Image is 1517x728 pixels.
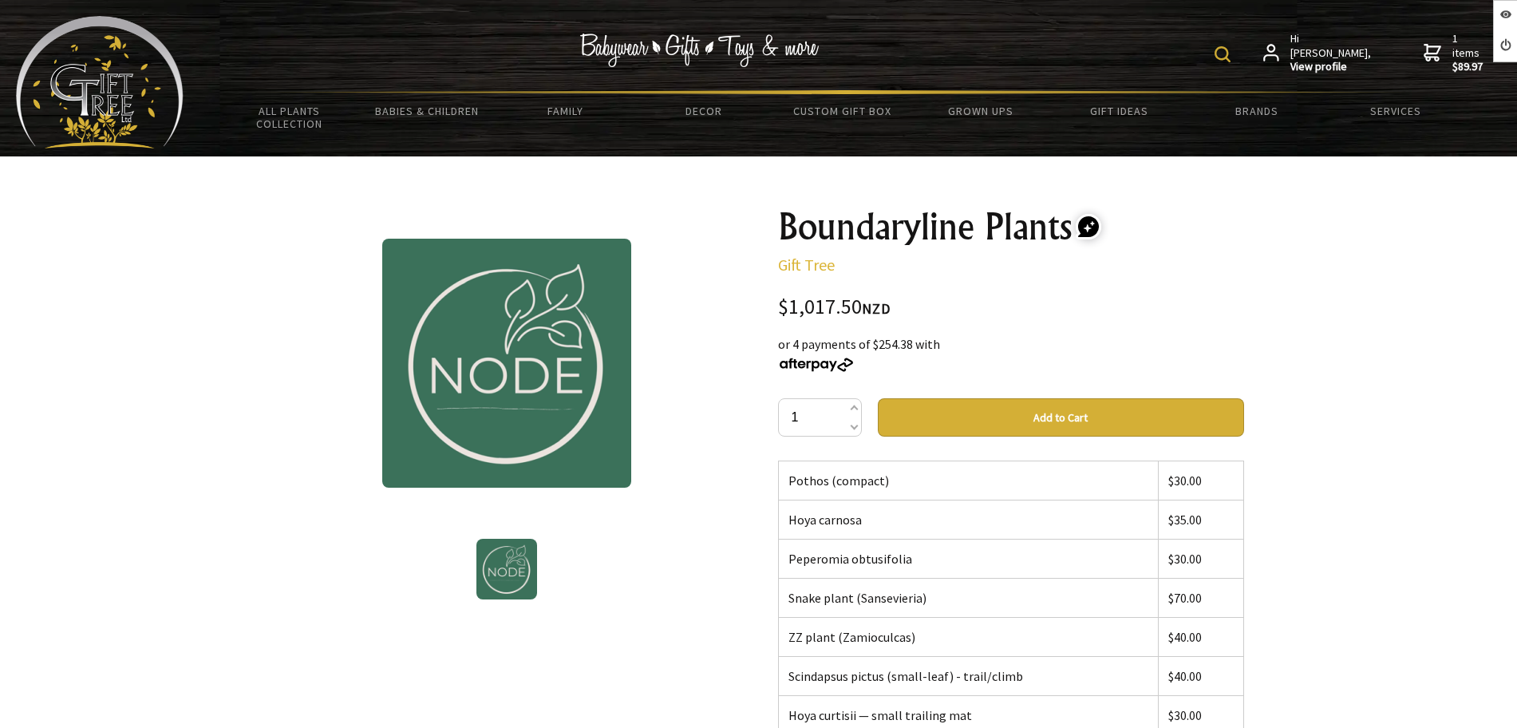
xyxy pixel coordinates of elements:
[1158,656,1243,695] td: $40.00
[1452,31,1484,74] span: 1 items
[579,34,819,67] img: Babywear - Gifts - Toys & more
[773,94,911,128] a: Custom Gift Box
[778,617,1158,656] td: ZZ plant (Zamioculcas)
[1158,461,1243,500] td: $30.00
[1290,32,1373,74] span: Hi [PERSON_NAME],
[778,500,1158,539] td: Hoya carnosa
[878,398,1244,437] button: Add to Cart
[358,94,496,128] a: Babies & Children
[1188,94,1326,128] a: Brands
[778,358,855,372] img: Afterpay
[476,539,537,599] img: Boundaryline Plants
[634,94,772,128] a: Decor
[778,297,1244,318] div: $1,017.50
[1158,500,1243,539] td: $35.00
[1049,94,1187,128] a: Gift Ideas
[1290,60,1373,74] strong: View profile
[1452,60,1484,74] strong: $89.97
[778,578,1158,617] td: Snake plant (Sansevieria)
[496,94,634,128] a: Family
[220,94,358,140] a: All Plants Collection
[862,299,891,318] span: NZD
[1158,539,1243,578] td: $30.00
[16,16,184,148] img: Babyware - Gifts - Toys and more...
[1424,32,1484,74] a: 1 items$89.97
[911,94,1049,128] a: Grown Ups
[778,461,1158,500] td: Pothos (compact)
[1263,32,1373,74] a: Hi [PERSON_NAME],View profile
[778,656,1158,695] td: Scindapsus pictus (small-leaf) - trail/climb
[778,334,1244,373] div: or 4 payments of $254.38 with
[1158,578,1243,617] td: $70.00
[1215,46,1231,62] img: product search
[1326,94,1464,128] a: Services
[778,255,835,275] a: Gift Tree
[778,539,1158,578] td: Peperomia obtusifolia
[382,239,631,488] img: Boundaryline Plants
[1158,617,1243,656] td: $40.00
[778,208,1244,246] h1: Boundaryline Plants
